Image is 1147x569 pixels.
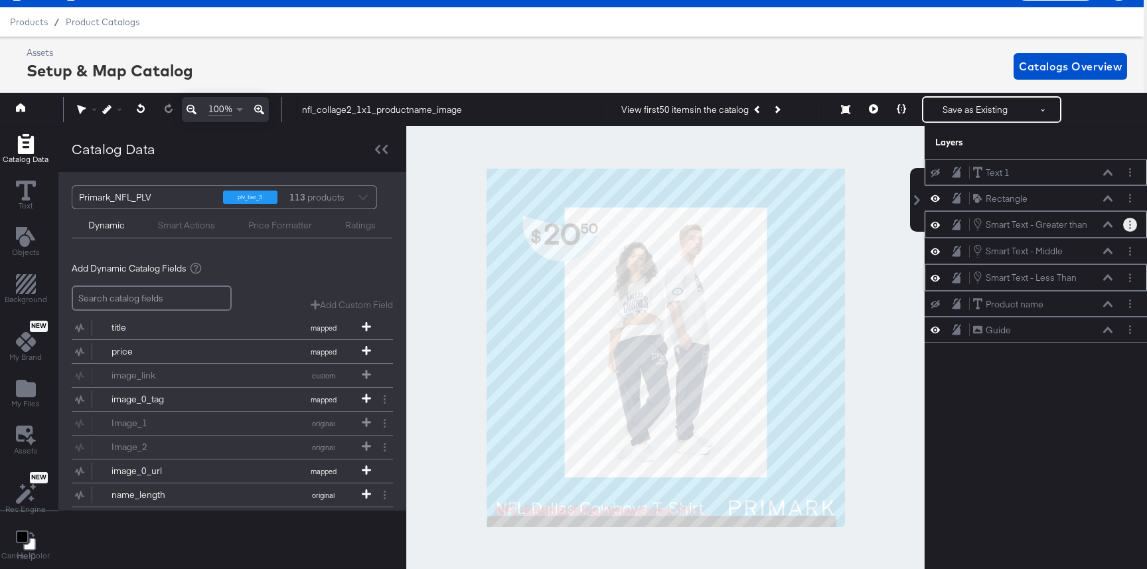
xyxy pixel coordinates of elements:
[4,224,48,262] button: Add Text
[3,154,48,165] span: Catalog Data
[925,291,1147,317] div: Product nameLayer Options
[112,345,208,358] div: price
[972,323,1012,337] button: Guide
[14,446,38,456] span: Assets
[287,186,327,208] div: products
[72,262,187,275] span: Add Dynamic Catalog Fields
[72,340,376,363] button: pricemapped
[30,473,48,482] span: New
[248,219,312,232] div: Price Formatter
[1,550,50,561] span: Canvas Color
[9,352,42,363] span: My Brand
[972,270,1077,285] button: Smart Text - Less Than
[8,178,44,216] button: Text
[48,17,66,27] span: /
[287,491,360,500] span: original
[72,139,155,159] div: Catalog Data
[1123,323,1137,337] button: Layer Options
[1123,165,1137,179] button: Layer Options
[72,340,393,363] div: pricemapped
[72,459,393,483] div: image_0_urlmapped
[72,388,376,411] button: image_0_tagmapped
[311,299,393,311] button: Add Custom Field
[17,550,36,562] a: Help
[972,192,1028,206] button: Rectangle
[112,489,208,501] div: name_length
[208,103,232,116] span: 100%
[1019,57,1122,76] span: Catalogs Overview
[223,191,277,204] div: plv_tier_3
[27,59,193,82] div: Setup & Map Catalog
[158,219,215,232] div: Smart Actions
[1123,297,1137,311] button: Layer Options
[986,193,1028,205] div: Rectangle
[72,483,376,507] button: name_lengthoriginal
[72,316,393,339] div: titlemapped
[112,393,208,406] div: image_0_tag
[287,395,360,404] span: mapped
[1123,191,1137,205] button: Layer Options
[1123,244,1137,258] button: Layer Options
[66,17,139,27] a: Product Catalogs
[925,159,1147,185] div: Text 1Layer Options
[7,544,45,568] button: Help
[287,186,307,208] strong: 113
[12,247,40,258] span: Objects
[1123,271,1137,285] button: Layer Options
[79,186,213,208] div: Primark_NFL_PLV
[88,219,125,232] div: Dynamic
[287,347,360,357] span: mapped
[287,323,360,333] span: mapped
[986,167,1010,179] div: Text 1
[935,136,1071,149] div: Layers
[27,46,193,59] div: Assets
[986,245,1063,258] div: Smart Text - Middle
[925,185,1147,211] div: RectangleLayer Options
[972,244,1063,258] button: Smart Text - Middle
[925,238,1147,264] div: Smart Text - MiddleLayer Options
[1123,218,1137,232] button: Layer Options
[72,436,393,459] div: Image_2original
[72,483,393,507] div: name_lengthoriginal
[986,298,1043,311] div: Product name
[767,98,786,122] button: Next Product
[925,317,1147,343] div: GuideLayer Options
[972,166,1010,180] button: Text 1
[10,17,48,27] span: Products
[925,264,1147,291] div: Smart Text - Less ThanLayer Options
[5,504,46,515] span: Rec Engine
[5,294,47,305] span: Background
[986,324,1011,337] div: Guide
[1014,53,1127,80] button: Catalogs Overview
[72,316,376,339] button: titlemapped
[112,321,208,334] div: title
[3,375,48,413] button: Add Files
[972,297,1044,311] button: Product name
[72,364,393,387] div: image_linkcustom
[112,465,208,477] div: image_0_url
[72,285,232,311] input: Search catalog fields
[11,398,40,409] span: My Files
[6,422,46,460] button: Assets
[621,104,749,116] div: View first 50 items in the catalog
[986,272,1077,284] div: Smart Text - Less Than
[972,217,1088,232] button: Smart Text - Greater than
[30,322,48,331] span: New
[287,467,360,476] span: mapped
[749,98,767,122] button: Previous Product
[986,218,1087,231] div: Smart Text - Greater than
[923,98,1027,122] button: Save as Existing
[925,211,1147,238] div: Smart Text - Greater thanLayer Options
[345,219,376,232] div: Ratings
[1,317,50,366] button: NewMy Brand
[72,412,393,435] div: Image_1original
[19,201,33,211] span: Text
[72,459,376,483] button: image_0_urlmapped
[72,388,393,411] div: image_0_tagmapped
